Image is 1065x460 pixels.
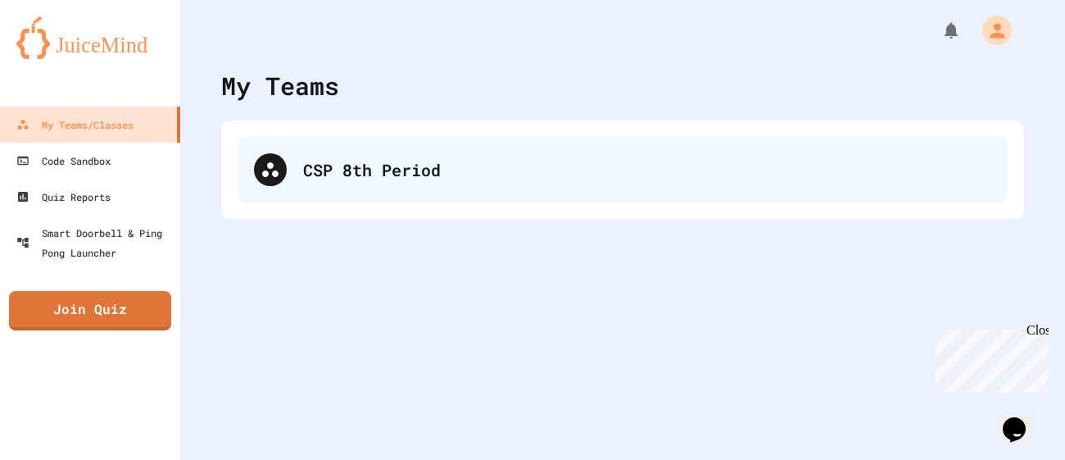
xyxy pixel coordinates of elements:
div: My Teams [221,67,339,104]
div: Quiz Reports [16,187,111,207]
iframe: chat widget [996,394,1049,444]
iframe: chat widget [929,323,1049,393]
div: CSP 8th Period [238,137,1008,203]
div: Smart Doorbell & Ping Pong Launcher [16,223,174,262]
a: Join Quiz [9,291,171,330]
div: Code Sandbox [16,151,111,171]
div: My Account [965,11,1016,49]
div: My Notifications [911,16,965,44]
div: My Teams/Classes [16,115,134,134]
div: Chat with us now!Close [7,7,113,104]
div: CSP 8th Period [303,157,991,182]
img: logo-orange.svg [16,16,164,59]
